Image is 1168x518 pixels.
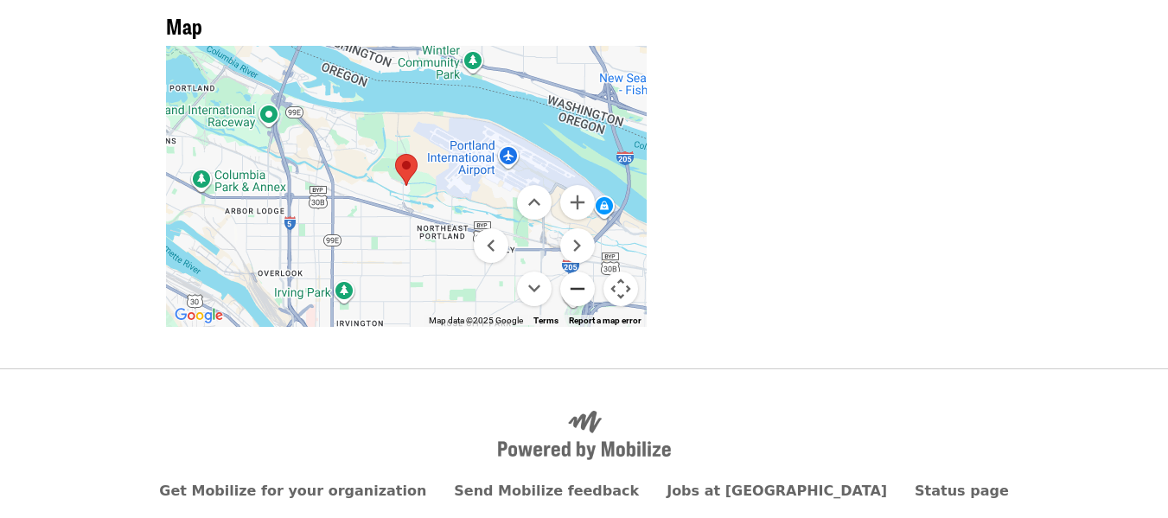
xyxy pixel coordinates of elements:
[560,228,595,263] button: Move right
[517,272,552,306] button: Move down
[170,304,227,327] img: Google
[166,481,1003,502] nav: Primary footer navigation
[170,304,227,327] a: Open this area in Google Maps (opens a new window)
[569,316,641,325] a: Report a map error
[517,185,552,220] button: Move up
[454,483,639,499] a: Send Mobilize feedback
[166,10,202,41] span: Map
[474,228,508,263] button: Move left
[560,185,595,220] button: Zoom in
[533,316,558,325] a: Terms (opens in new tab)
[498,411,671,461] img: Powered by Mobilize
[429,316,523,325] span: Map data ©2025 Google
[159,483,426,499] a: Get Mobilize for your organization
[915,483,1009,499] a: Status page
[560,272,595,306] button: Zoom out
[603,272,638,306] button: Map camera controls
[667,483,887,499] a: Jobs at [GEOGRAPHIC_DATA]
